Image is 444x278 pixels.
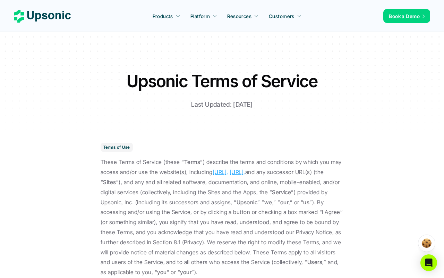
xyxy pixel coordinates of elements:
[264,199,272,206] strong: we
[213,169,228,175] a: [URL],
[230,169,245,175] a: [URL],
[180,269,191,276] strong: your
[148,10,185,22] a: Products
[103,179,116,186] strong: Sites
[153,13,173,20] p: Products
[389,13,420,20] p: Book a Demo
[280,199,289,206] strong: our
[420,254,437,271] div: Open Intercom Messenger
[303,199,309,206] strong: us
[272,189,291,196] strong: Service
[101,69,343,93] h1: Upsonic Terms of Service
[184,158,200,165] strong: Terms
[103,145,130,150] p: Terms of Use
[157,269,166,276] strong: you
[227,13,251,20] p: Resources
[135,100,309,110] p: Last Updated: [DATE]
[269,13,294,20] p: Customers
[237,199,257,206] strong: Upsonic
[190,13,210,20] p: Platform
[101,157,343,277] p: These Terms of Service (these “ ”) describe the terms and conditions by which you may access and/...
[307,259,322,265] strong: Users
